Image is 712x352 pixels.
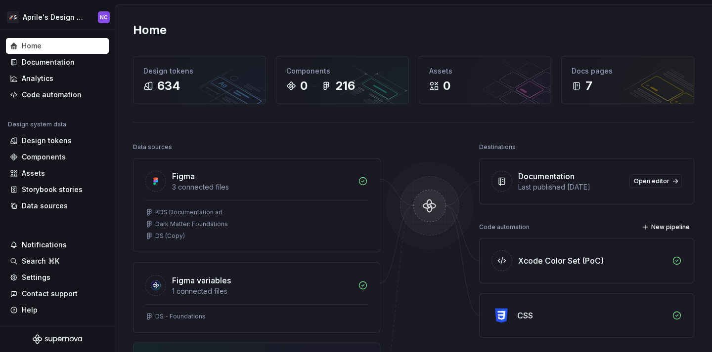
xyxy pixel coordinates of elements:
[143,66,256,76] div: Design tokens
[6,253,109,269] button: Search ⌘K
[6,198,109,214] a: Data sources
[157,78,180,94] div: 634
[22,136,72,146] div: Design tokens
[22,57,75,67] div: Documentation
[22,201,68,211] div: Data sources
[22,41,42,51] div: Home
[7,11,19,23] div: 🚀S
[22,185,83,195] div: Storybook stories
[100,13,108,21] div: NC
[172,286,352,296] div: 1 connected files
[33,334,82,344] svg: Supernova Logo
[479,140,516,154] div: Destinations
[6,270,109,285] a: Settings
[479,220,530,234] div: Code automation
[22,273,50,282] div: Settings
[634,177,669,185] span: Open editor
[155,232,185,240] div: DS (Copy)
[23,12,86,22] div: Aprile's Design System
[300,78,308,94] div: 0
[651,223,690,231] span: New pipeline
[429,66,541,76] div: Assets
[517,310,533,321] div: CSS
[572,66,684,76] div: Docs pages
[22,289,78,299] div: Contact support
[6,165,109,181] a: Assets
[22,152,66,162] div: Components
[172,182,352,192] div: 3 connected files
[6,54,109,70] a: Documentation
[133,262,380,333] a: Figma variables1 connected filesDS - Foundations
[133,158,380,252] a: Figma3 connected filesKDS Documentation artDark Matter: FoundationsDS (Copy)
[561,56,694,104] a: Docs pages7
[518,182,623,192] div: Last published [DATE]
[518,170,575,182] div: Documentation
[22,90,82,100] div: Code automation
[335,78,355,94] div: 216
[22,168,45,178] div: Assets
[6,71,109,86] a: Analytics
[6,286,109,302] button: Contact support
[155,313,206,320] div: DS - Foundations
[286,66,399,76] div: Components
[276,56,409,104] a: Components0216
[6,87,109,103] a: Code automation
[22,305,38,315] div: Help
[155,208,222,216] div: KDS Documentation art
[6,237,109,253] button: Notifications
[6,133,109,149] a: Design tokens
[133,140,172,154] div: Data sources
[172,274,231,286] div: Figma variables
[629,174,682,188] a: Open editor
[6,182,109,197] a: Storybook stories
[639,220,694,234] button: New pipeline
[6,302,109,318] button: Help
[8,120,66,128] div: Design system data
[133,22,167,38] h2: Home
[2,6,113,28] button: 🚀SAprile's Design SystemNC
[6,149,109,165] a: Components
[22,74,53,83] div: Analytics
[6,38,109,54] a: Home
[22,240,67,250] div: Notifications
[419,56,552,104] a: Assets0
[585,78,592,94] div: 7
[22,256,59,266] div: Search ⌘K
[443,78,450,94] div: 0
[155,220,228,228] div: Dark Matter: Foundations
[518,255,604,267] div: Xcode Color Set (PoC)
[172,170,195,182] div: Figma
[133,56,266,104] a: Design tokens634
